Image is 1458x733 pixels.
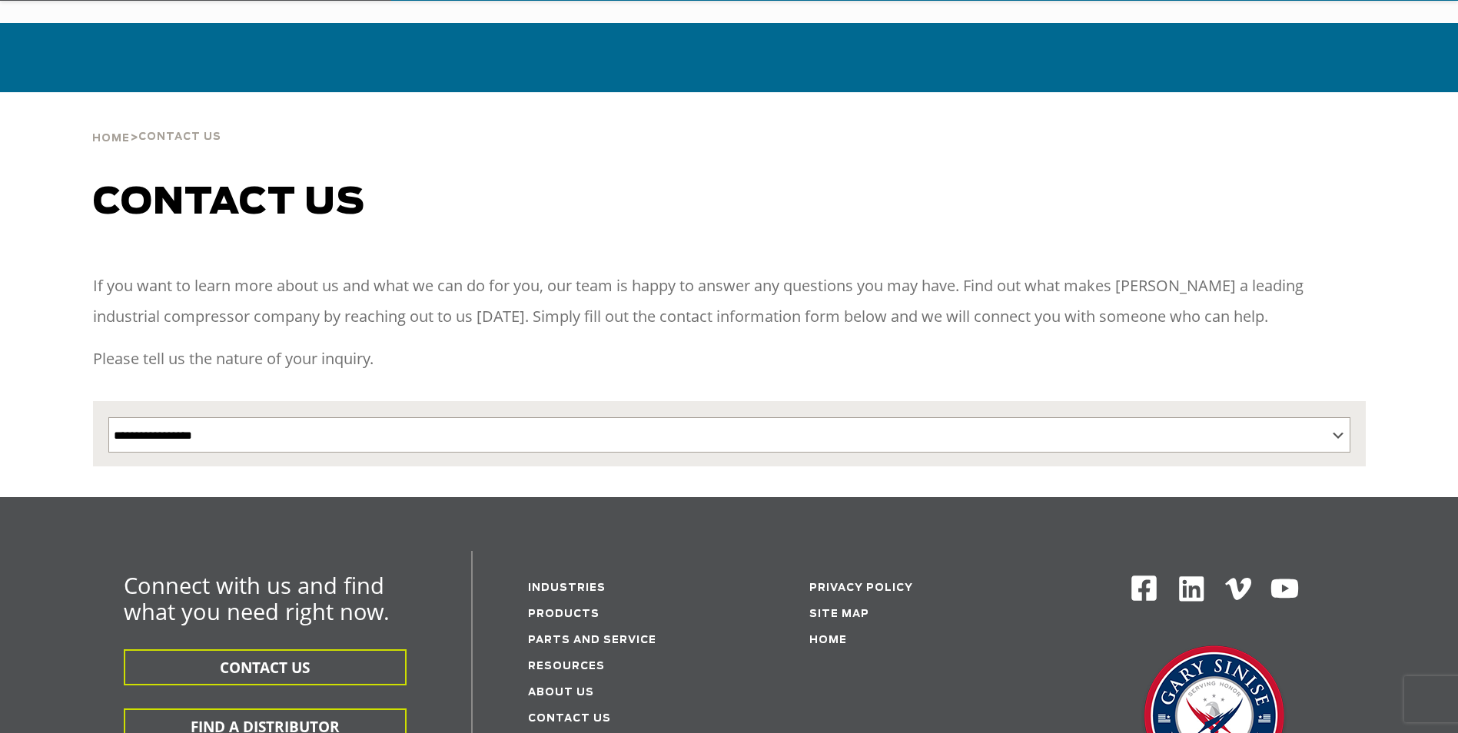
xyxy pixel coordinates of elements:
[124,570,390,626] span: Connect with us and find what you need right now.
[93,184,365,221] span: Contact us
[809,635,847,645] a: Home
[92,92,221,151] div: >
[93,343,1366,374] p: Please tell us the nature of your inquiry.
[93,270,1366,332] p: If you want to learn more about us and what we can do for you, our team is happy to answer any qu...
[1270,574,1300,604] img: Youtube
[1177,574,1207,604] img: Linkedin
[92,134,130,144] span: Home
[528,662,605,672] a: Resources
[528,609,599,619] a: Products
[1130,574,1158,602] img: Facebook
[528,714,611,724] a: Contact Us
[92,131,130,144] a: Home
[138,132,221,142] span: Contact Us
[124,649,407,685] button: CONTACT US
[1225,578,1251,600] img: Vimeo
[528,583,606,593] a: Industries
[809,609,869,619] a: Site Map
[528,688,594,698] a: About Us
[809,583,913,593] a: Privacy Policy
[528,635,656,645] a: Parts and service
